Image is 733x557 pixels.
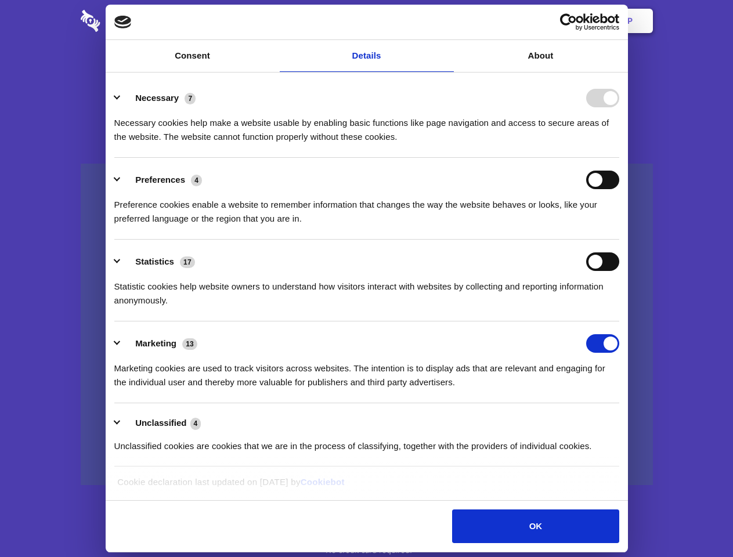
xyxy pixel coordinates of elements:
div: Cookie declaration last updated on [DATE] by [109,475,624,498]
div: Marketing cookies are used to track visitors across websites. The intention is to display ads tha... [114,353,619,389]
label: Marketing [135,338,176,348]
button: OK [452,509,619,543]
span: 7 [185,93,196,104]
h4: Auto-redaction of sensitive data, encrypted data sharing and self-destructing private chats. Shar... [81,106,653,144]
a: Wistia video thumbnail [81,164,653,486]
label: Preferences [135,175,185,185]
h1: Eliminate Slack Data Loss. [81,52,653,94]
span: 4 [191,175,202,186]
button: Marketing (13) [114,334,205,353]
label: Statistics [135,256,174,266]
div: Preference cookies enable a website to remember information that changes the way the website beha... [114,189,619,226]
button: Necessary (7) [114,89,203,107]
span: 17 [180,256,195,268]
a: Consent [106,40,280,72]
img: logo [114,16,132,28]
a: Pricing [341,3,391,39]
span: 4 [190,418,201,429]
button: Statistics (17) [114,252,203,271]
button: Preferences (4) [114,171,210,189]
div: Unclassified cookies are cookies that we are in the process of classifying, together with the pro... [114,431,619,453]
a: Login [526,3,577,39]
a: Details [280,40,454,72]
button: Unclassified (4) [114,416,208,431]
div: Statistic cookies help website owners to understand how visitors interact with websites by collec... [114,271,619,308]
a: Usercentrics Cookiebot - opens in a new window [518,13,619,31]
label: Necessary [135,93,179,103]
a: Cookiebot [301,477,345,487]
a: Contact [471,3,524,39]
span: 13 [182,338,197,350]
iframe: Drift Widget Chat Controller [675,499,719,543]
img: logo-wordmark-white-trans-d4663122ce5f474addd5e946df7df03e33cb6a1c49d2221995e7729f52c070b2.svg [81,10,180,32]
div: Necessary cookies help make a website usable by enabling basic functions like page navigation and... [114,107,619,144]
a: About [454,40,628,72]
